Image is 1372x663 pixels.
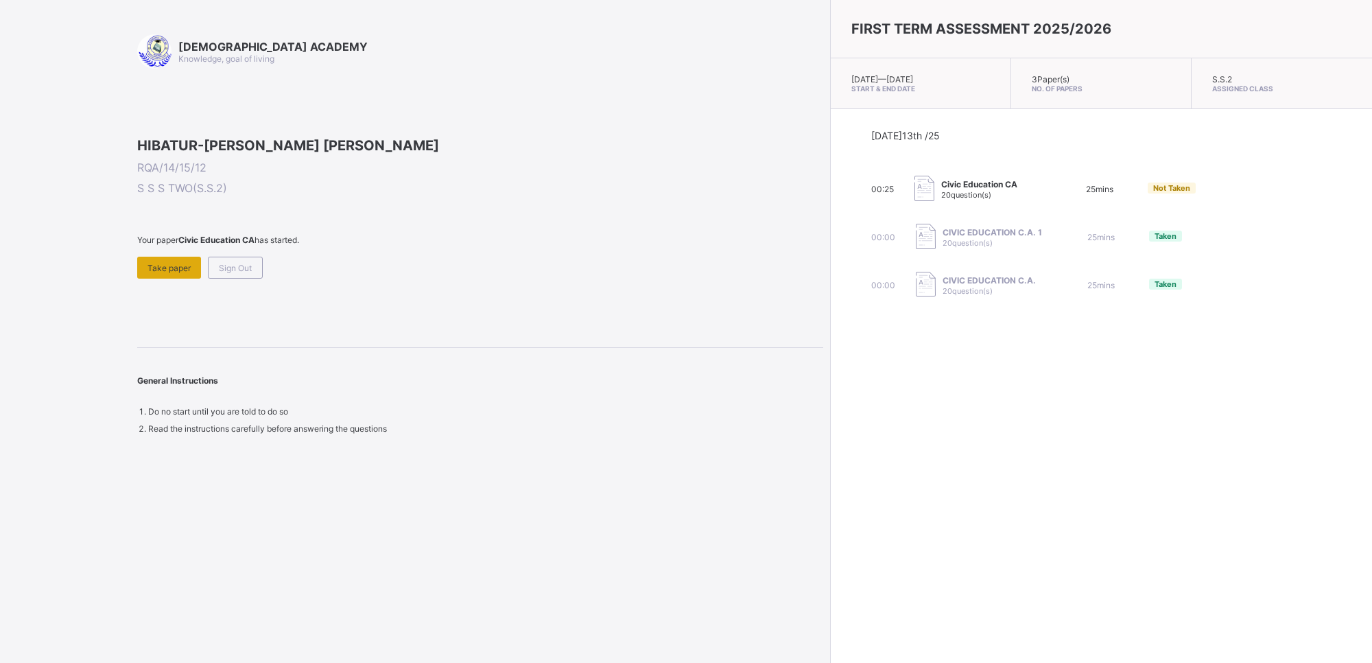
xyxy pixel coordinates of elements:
[148,406,288,417] span: Do no start until you are told to do so
[1155,279,1176,289] span: Taken
[137,235,823,245] span: Your paper has started.
[943,275,1036,286] span: CIVIC EDUCATION C.A.
[851,21,1111,37] span: FIRST TERM ASSESSMENT 2025/2026
[178,235,255,245] b: Civic Education CA
[1032,84,1170,93] span: No. of Papers
[941,190,991,200] span: 20 question(s)
[148,423,387,434] span: Read the instructions carefully before answering the questions
[1087,280,1115,290] span: 25 mins
[1032,74,1069,84] span: 3 Paper(s)
[943,286,993,296] span: 20 question(s)
[1155,231,1176,241] span: Taken
[916,224,936,249] img: take_paper.cd97e1aca70de81545fe8e300f84619e.svg
[871,184,894,194] span: 00:25
[943,238,993,248] span: 20 question(s)
[871,130,940,141] span: [DATE] 13th /25
[1153,183,1190,193] span: Not Taken
[916,272,936,297] img: take_paper.cd97e1aca70de81545fe8e300f84619e.svg
[178,40,368,54] span: [DEMOGRAPHIC_DATA] ACADEMY
[941,179,1017,189] span: Civic Education CA
[137,181,823,195] span: S S S TWO ( S.S.2 )
[137,137,823,154] span: HIBATUR-[PERSON_NAME] [PERSON_NAME]
[1086,184,1113,194] span: 25 mins
[871,280,895,290] span: 00:00
[137,161,823,174] span: RQA/14/15/12
[1212,74,1232,84] span: S.S.2
[914,176,934,201] img: take_paper.cd97e1aca70de81545fe8e300f84619e.svg
[137,375,218,386] span: General Instructions
[871,232,895,242] span: 00:00
[1212,84,1351,93] span: Assigned Class
[147,263,191,273] span: Take paper
[219,263,252,273] span: Sign Out
[943,227,1042,237] span: CIVIC EDUCATION C.A. 1
[1087,232,1115,242] span: 25 mins
[178,54,274,64] span: Knowledge, goal of living
[851,74,913,84] span: [DATE] — [DATE]
[851,84,990,93] span: Start & End Date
